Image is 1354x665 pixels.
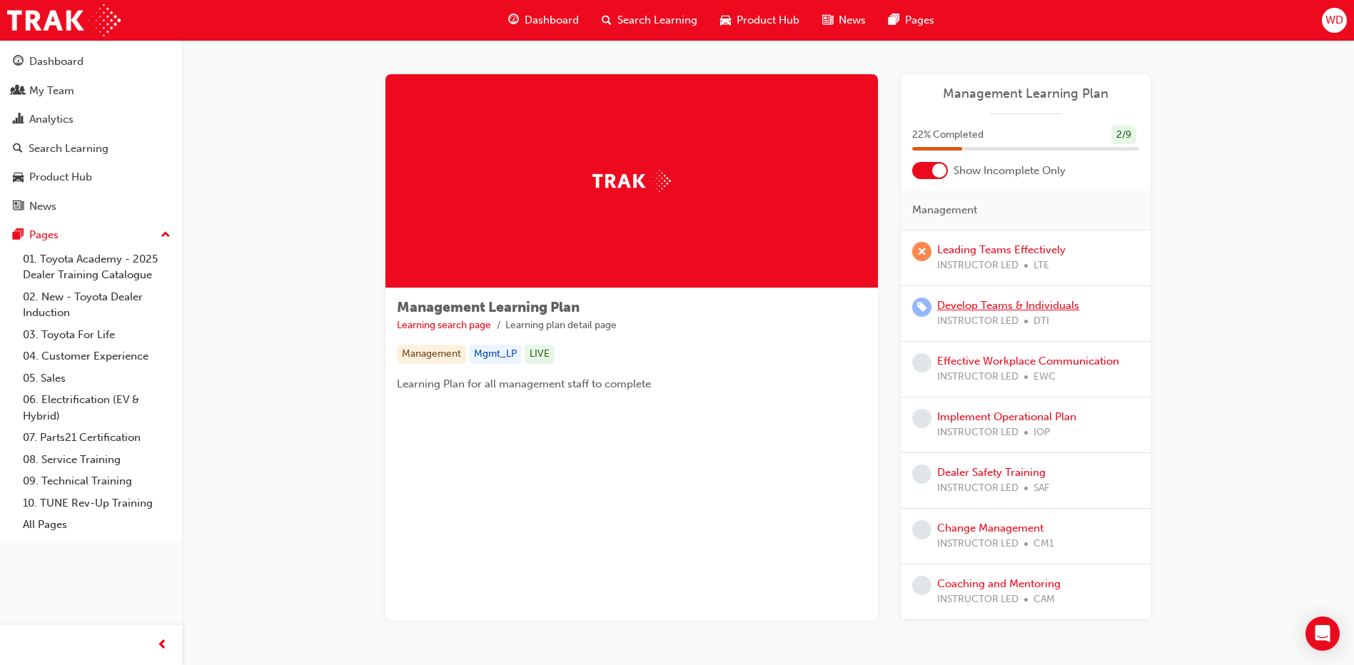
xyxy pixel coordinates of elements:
[590,6,709,35] a: search-iconSearch Learning
[1322,8,1347,33] button: WD
[737,12,799,29] span: Product Hub
[17,470,176,492] a: 09. Technical Training
[6,78,176,104] a: My Team
[497,6,590,35] a: guage-iconDashboard
[17,367,176,390] a: 05. Sales
[709,6,811,35] a: car-iconProduct Hub
[912,127,984,143] span: 22 % Completed
[29,169,92,186] div: Product Hub
[937,592,1019,608] span: INSTRUCTOR LED
[13,56,24,68] span: guage-icon
[6,46,176,222] button: DashboardMy TeamAnalyticsSearch LearningProduct HubNews
[937,466,1046,479] a: Dealer Safety Training
[397,377,651,390] span: Learning Plan for all management staff to complete
[397,319,491,331] a: Learning search page
[13,143,23,156] span: search-icon
[912,576,931,595] span: learningRecordVerb_NONE-icon
[13,171,24,184] span: car-icon
[877,6,946,35] a: pages-iconPages
[1111,126,1136,145] div: 2 / 9
[17,389,176,427] a: 06. Electrification (EV & Hybrid)
[508,11,519,29] span: guage-icon
[525,345,555,364] div: LIVE
[6,222,176,248] button: Pages
[937,480,1019,497] span: INSTRUCTOR LED
[7,4,121,36] img: Trak
[13,200,24,213] span: news-icon
[17,324,176,346] a: 03. Toyota For Life
[29,83,74,99] div: My Team
[905,12,934,29] span: Pages
[1034,369,1056,385] span: EWC
[13,113,24,126] span: chart-icon
[822,11,833,29] span: news-icon
[6,106,176,133] a: Analytics
[839,12,866,29] span: News
[937,536,1019,552] span: INSTRUCTOR LED
[912,86,1139,102] a: Management Learning Plan
[17,345,176,367] a: 04. Customer Experience
[937,313,1019,330] span: INSTRUCTOR LED
[29,111,74,128] div: Analytics
[912,409,931,428] span: learningRecordVerb_NONE-icon
[1034,592,1055,608] span: CAM
[29,227,59,243] div: Pages
[161,226,171,245] span: up-icon
[937,299,1079,312] a: Develop Teams & Individuals
[17,514,176,536] a: All Pages
[469,345,522,364] div: Mgmt_LP
[912,202,977,218] span: Management
[937,522,1044,534] a: Change Management
[17,449,176,471] a: 08. Service Training
[397,345,466,364] div: Management
[525,12,579,29] span: Dashboard
[29,54,84,70] div: Dashboard
[17,427,176,449] a: 07. Parts21 Certification
[954,163,1066,179] span: Show Incomplete Only
[811,6,877,35] a: news-iconNews
[1305,616,1340,651] div: Open Intercom Messenger
[937,355,1119,367] a: Effective Workplace Communication
[1034,536,1054,552] span: CM1
[505,318,617,334] li: Learning plan detail page
[937,258,1019,274] span: INSTRUCTOR LED
[912,298,931,317] span: learningRecordVerb_ENROLL-icon
[17,492,176,514] a: 10. TUNE Rev-Up Training
[17,248,176,286] a: 01. Toyota Academy - 2025 Dealer Training Catalogue
[937,410,1076,423] a: Implement Operational Plan
[720,11,731,29] span: car-icon
[937,425,1019,441] span: INSTRUCTOR LED
[1034,425,1050,441] span: IOP
[1034,480,1049,497] span: SAF
[912,465,931,484] span: learningRecordVerb_NONE-icon
[6,164,176,191] a: Product Hub
[6,136,176,162] a: Search Learning
[13,229,24,242] span: pages-icon
[602,11,612,29] span: search-icon
[397,299,580,315] span: Management Learning Plan
[1034,258,1049,274] span: LTE
[937,577,1061,590] a: Coaching and Mentoring
[912,242,931,261] span: learningRecordVerb_ABSENT-icon
[617,12,697,29] span: Search Learning
[592,170,671,192] img: Trak
[937,243,1066,256] a: Leading Teams Effectively
[157,636,168,654] span: prev-icon
[1034,313,1049,330] span: DTI
[6,193,176,220] a: News
[889,11,899,29] span: pages-icon
[1325,12,1343,29] span: WD
[29,141,108,157] div: Search Learning
[6,49,176,75] a: Dashboard
[912,520,931,539] span: learningRecordVerb_NONE-icon
[17,286,176,324] a: 02. New - Toyota Dealer Induction
[937,369,1019,385] span: INSTRUCTOR LED
[13,85,24,98] span: people-icon
[29,198,56,215] div: News
[912,353,931,372] span: learningRecordVerb_NONE-icon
